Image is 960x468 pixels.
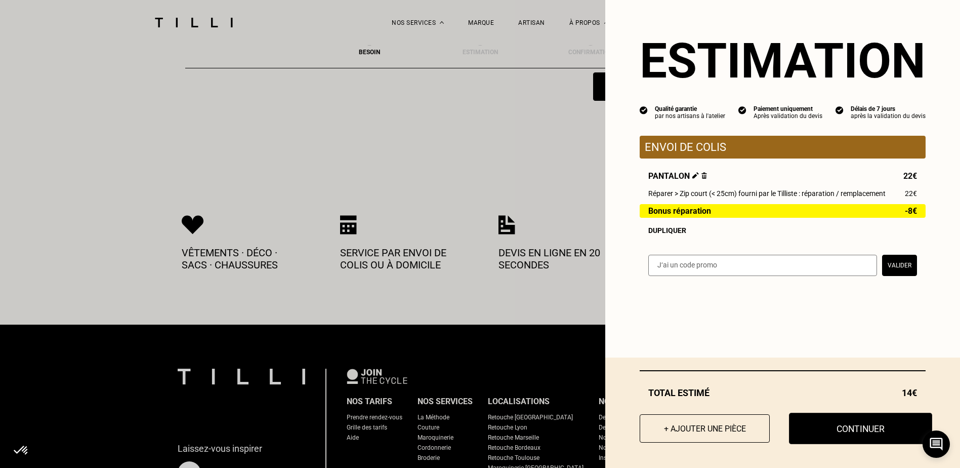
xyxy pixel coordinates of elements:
[851,105,926,112] div: Délais de 7 jours
[655,112,725,120] div: par nos artisans à l'atelier
[738,105,746,114] img: icon list info
[905,207,917,215] span: -8€
[648,226,917,235] div: Dupliquer
[851,112,926,120] div: après la validation du devis
[701,172,707,179] img: Supprimer
[836,105,844,114] img: icon list info
[754,112,822,120] div: Après validation du devis
[882,255,917,276] button: Valider
[789,413,932,444] button: Continuer
[648,171,707,181] span: Pantalon
[902,387,917,398] span: 14€
[655,105,725,112] div: Qualité garantie
[640,32,926,89] section: Estimation
[640,387,926,398] div: Total estimé
[754,105,822,112] div: Paiement uniquement
[648,189,886,198] span: Réparer > Zip court (< 25cm) fourni par le Tilliste : réparation / remplacement
[903,171,917,181] span: 22€
[648,207,711,215] span: Bonus réparation
[640,414,770,443] button: + Ajouter une pièce
[692,172,699,179] img: Éditer
[640,105,648,114] img: icon list info
[648,255,877,276] input: J‘ai un code promo
[645,141,921,153] p: Envoi de colis
[905,189,917,198] span: 22€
